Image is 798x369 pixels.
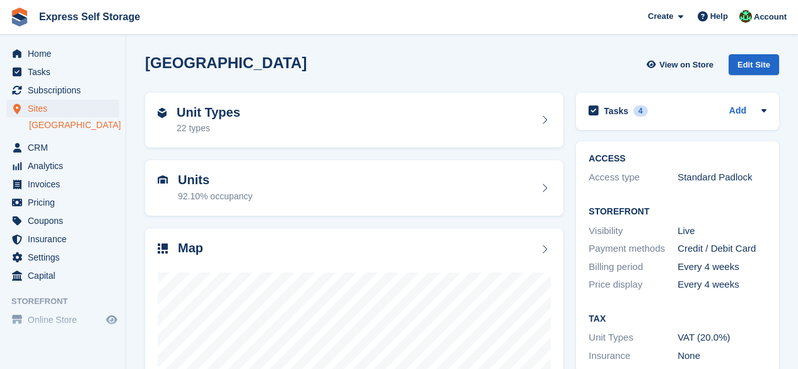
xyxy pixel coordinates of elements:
[178,241,203,255] h2: Map
[6,175,119,193] a: menu
[729,54,779,80] a: Edit Site
[177,122,240,135] div: 22 types
[104,312,119,327] a: Preview store
[678,170,766,185] div: Standard Padlock
[710,10,728,23] span: Help
[158,108,167,118] img: unit-type-icn-2b2737a686de81e16bb02015468b77c625bbabd49415b5ef34ead5e3b44a266d.svg
[6,45,119,62] a: menu
[28,267,103,284] span: Capital
[145,93,563,148] a: Unit Types 22 types
[633,105,648,117] div: 4
[604,105,628,117] h2: Tasks
[589,349,678,363] div: Insurance
[678,242,766,256] div: Credit / Debit Card
[178,190,252,203] div: 92.10% occupancy
[11,295,126,308] span: Storefront
[589,314,766,324] h2: Tax
[28,157,103,175] span: Analytics
[6,139,119,156] a: menu
[158,243,168,254] img: map-icn-33ee37083ee616e46c38cad1a60f524a97daa1e2b2c8c0bc3eb3415660979fc1.svg
[28,230,103,248] span: Insurance
[34,6,145,27] a: Express Self Storage
[729,54,779,75] div: Edit Site
[589,224,678,238] div: Visibility
[6,249,119,266] a: menu
[589,207,766,217] h2: Storefront
[10,8,29,26] img: stora-icon-8386f47178a22dfd0bd8f6a31ec36ba5ce8667c1dd55bd0f319d3a0aa187defe.svg
[589,242,678,256] div: Payment methods
[648,10,673,23] span: Create
[645,54,719,75] a: View on Store
[678,278,766,292] div: Every 4 weeks
[28,175,103,193] span: Invoices
[6,194,119,211] a: menu
[28,139,103,156] span: CRM
[28,311,103,329] span: Online Store
[28,45,103,62] span: Home
[589,331,678,345] div: Unit Types
[145,160,563,216] a: Units 92.10% occupancy
[678,331,766,345] div: VAT (20.0%)
[6,230,119,248] a: menu
[739,10,752,23] img: Shakiyra Davis
[6,212,119,230] a: menu
[6,267,119,284] a: menu
[28,249,103,266] span: Settings
[6,100,119,117] a: menu
[589,154,766,164] h2: ACCESS
[589,278,678,292] div: Price display
[145,54,307,71] h2: [GEOGRAPHIC_DATA]
[678,349,766,363] div: None
[28,212,103,230] span: Coupons
[158,175,168,184] img: unit-icn-7be61d7bf1b0ce9d3e12c5938cc71ed9869f7b940bace4675aadf7bd6d80202e.svg
[6,81,119,99] a: menu
[29,119,119,131] a: [GEOGRAPHIC_DATA]
[589,170,678,185] div: Access type
[678,224,766,238] div: Live
[28,81,103,99] span: Subscriptions
[28,100,103,117] span: Sites
[178,173,252,187] h2: Units
[729,104,746,119] a: Add
[28,194,103,211] span: Pricing
[177,105,240,120] h2: Unit Types
[6,311,119,329] a: menu
[678,260,766,274] div: Every 4 weeks
[659,59,713,71] span: View on Store
[6,63,119,81] a: menu
[6,157,119,175] a: menu
[28,63,103,81] span: Tasks
[589,260,678,274] div: Billing period
[754,11,787,23] span: Account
